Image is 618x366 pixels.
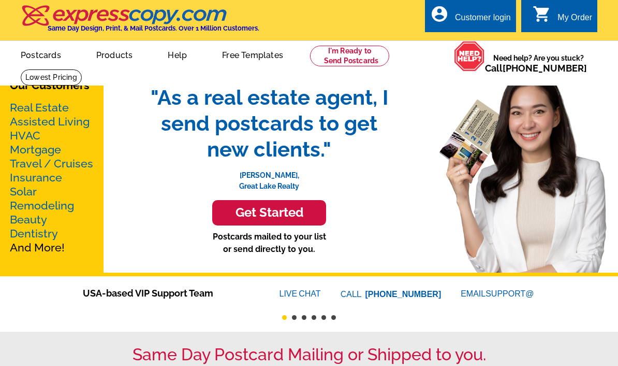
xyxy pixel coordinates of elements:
[10,227,58,240] a: Dentistry
[365,290,442,299] a: [PHONE_NUMBER]
[10,129,40,142] a: HVAC
[292,315,297,320] button: 2 of 6
[21,345,597,364] h1: Same Day Postcard Mailing or Shipped to you.
[10,115,90,128] a: Assisted Living
[282,315,287,320] button: 1 of 6
[485,288,535,300] font: SUPPORT@
[10,143,61,156] a: Mortgage
[4,42,78,66] a: Postcards
[533,11,592,24] a: shopping_cart My Order
[140,200,399,226] a: Get Started
[140,85,399,162] span: "As a real estate agent, I send postcards to get new clients."
[430,5,449,23] i: account_circle
[225,205,313,220] h3: Get Started
[48,24,259,32] h4: Same Day Design, Print, & Mail Postcards. Over 1 Million Customers.
[205,42,300,66] a: Free Templates
[83,286,248,300] span: USA-based VIP Support Team
[341,288,363,301] font: CALL
[10,185,37,198] a: Solar
[461,289,535,298] a: EMAILSUPPORT@
[10,101,94,255] p: And More!
[321,315,326,320] button: 5 of 6
[302,315,306,320] button: 3 of 6
[10,213,47,226] a: Beauty
[140,231,399,256] p: Postcards mailed to your list or send directly to you.
[455,13,511,27] div: Customer login
[151,42,203,66] a: Help
[21,12,259,32] a: Same Day Design, Print, & Mail Postcards. Over 1 Million Customers.
[140,162,399,192] p: [PERSON_NAME], Great Lake Realty
[10,171,62,184] a: Insurance
[10,101,69,114] a: Real Estate
[279,289,321,298] a: LIVECHAT
[485,53,592,74] span: Need help? Are you stuck?
[10,157,93,170] a: Travel / Cruises
[430,11,511,24] a: account_circle Customer login
[80,42,150,66] a: Products
[279,288,299,300] font: LIVE
[503,63,587,74] a: [PHONE_NUMBER]
[533,5,551,23] i: shopping_cart
[557,13,592,27] div: My Order
[312,315,316,320] button: 4 of 6
[454,41,485,72] img: help
[10,199,74,212] a: Remodeling
[485,63,587,74] span: Call
[331,315,336,320] button: 6 of 6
